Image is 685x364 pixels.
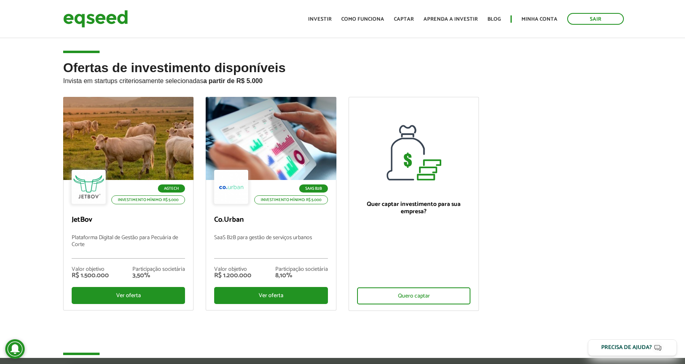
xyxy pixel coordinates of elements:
[158,184,185,193] p: Agtech
[63,75,622,85] p: Invista em startups criteriosamente selecionadas
[357,287,471,304] div: Quero captar
[63,61,622,97] h2: Ofertas de investimento disponíveis
[394,17,414,22] a: Captar
[206,97,336,310] a: SaaS B2B Investimento mínimo: R$ 5.000 Co.Urban SaaS B2B para gestão de serviços urbanos Valor ob...
[275,272,328,279] div: 8,10%
[275,267,328,272] div: Participação societária
[203,77,263,84] strong: a partir de R$ 5.000
[214,267,251,272] div: Valor objetivo
[72,267,109,272] div: Valor objetivo
[214,272,251,279] div: R$ 1.200.000
[63,8,128,30] img: EqSeed
[349,97,479,311] a: Quer captar investimento para sua empresa? Quero captar
[308,17,332,22] a: Investir
[214,235,328,259] p: SaaS B2B para gestão de serviços urbanos
[299,184,328,193] p: SaaS B2B
[72,216,185,225] p: JetBov
[72,272,109,279] div: R$ 1.500.000
[72,287,185,304] div: Ver oferta
[357,201,471,215] p: Quer captar investimento para sua empresa?
[487,17,501,22] a: Blog
[423,17,478,22] a: Aprenda a investir
[132,272,185,279] div: 3,50%
[214,287,328,304] div: Ver oferta
[72,235,185,259] p: Plataforma Digital de Gestão para Pecuária de Corte
[111,195,185,204] p: Investimento mínimo: R$ 5.000
[254,195,328,204] p: Investimento mínimo: R$ 5.000
[132,267,185,272] div: Participação societária
[341,17,384,22] a: Como funciona
[63,97,194,310] a: Agtech Investimento mínimo: R$ 5.000 JetBov Plataforma Digital de Gestão para Pecuária de Corte V...
[214,216,328,225] p: Co.Urban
